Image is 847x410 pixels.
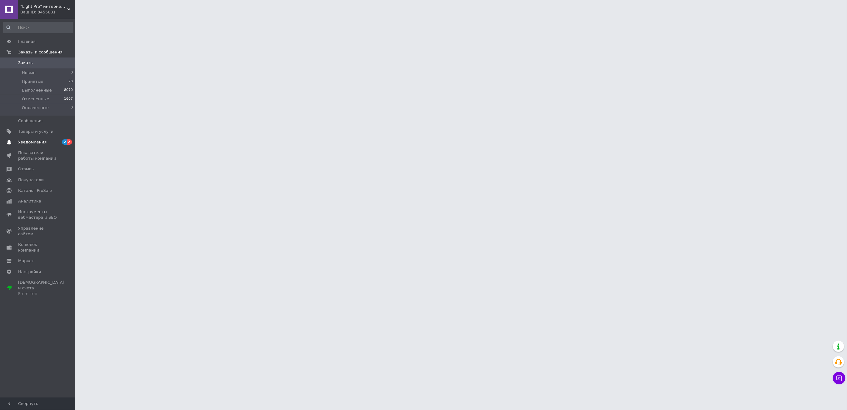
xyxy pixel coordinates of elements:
[22,70,36,76] span: Новые
[18,242,58,253] span: Кошелек компании
[20,9,75,15] div: Ваш ID: 3455881
[3,22,73,33] input: Поиск
[22,96,49,102] span: Отмененные
[18,291,64,297] div: Prom топ
[18,129,53,134] span: Товары и услуги
[71,70,73,76] span: 0
[71,105,73,111] span: 0
[18,209,58,220] span: Инструменты вебмастера и SEO
[18,280,64,297] span: [DEMOGRAPHIC_DATA] и счета
[18,49,62,55] span: Заказы и сообщения
[64,87,73,93] span: 8070
[18,139,47,145] span: Уведомления
[18,118,42,124] span: Сообщения
[67,139,72,145] span: 2
[18,166,35,172] span: Отзывы
[64,96,73,102] span: 1607
[20,4,67,9] span: "Light Pro" интернет-магазин
[18,269,41,275] span: Настройки
[22,79,43,84] span: Принятые
[68,79,73,84] span: 28
[22,87,52,93] span: Выполненные
[833,372,845,384] button: Чат с покупателем
[18,258,34,264] span: Маркет
[18,226,58,237] span: Управление сайтом
[18,39,36,44] span: Главная
[18,188,52,193] span: Каталог ProSale
[18,60,33,66] span: Заказы
[18,198,41,204] span: Аналитика
[62,139,67,145] span: 2
[18,150,58,161] span: Показатели работы компании
[22,105,49,111] span: Оплаченные
[18,177,44,183] span: Покупатели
